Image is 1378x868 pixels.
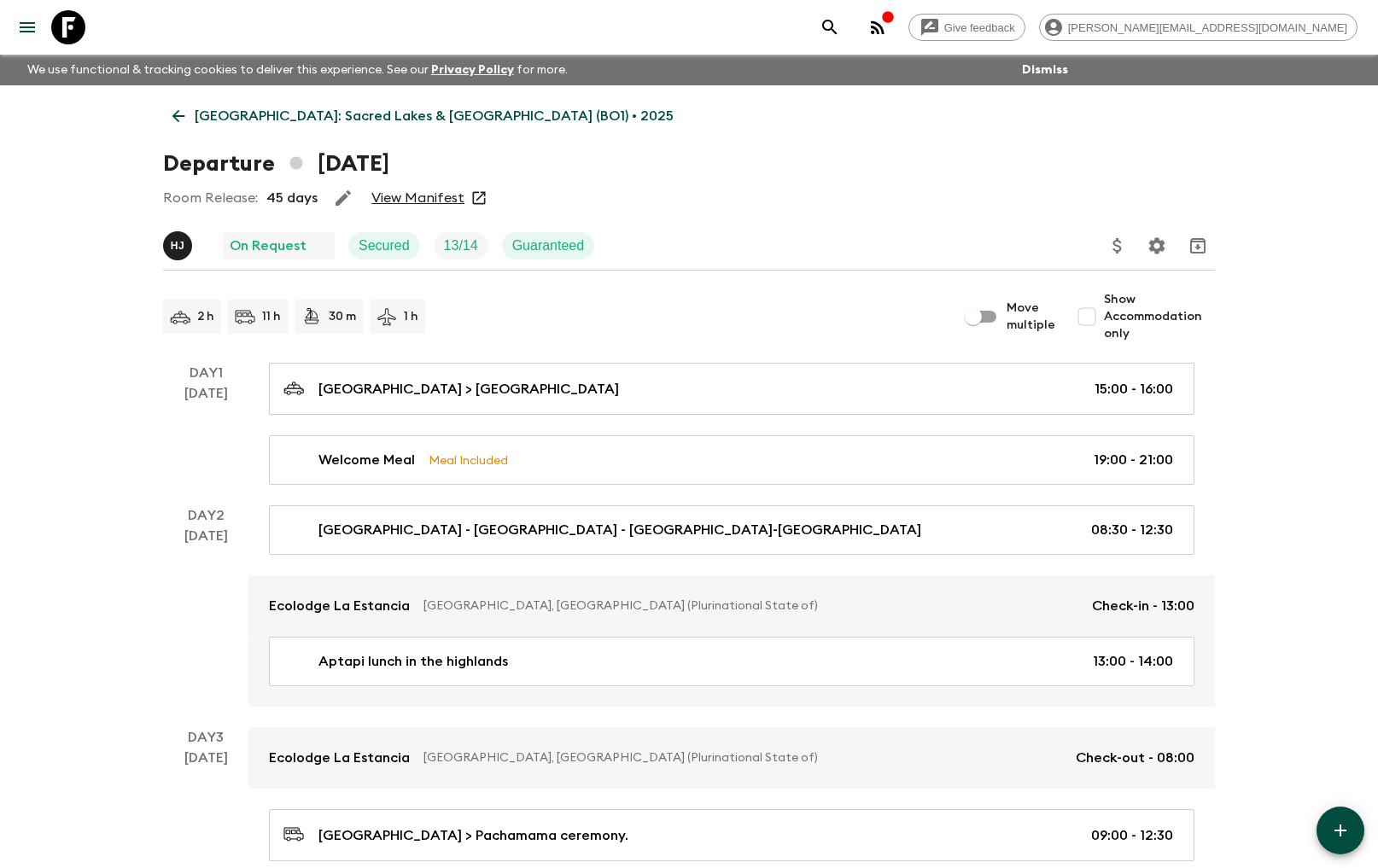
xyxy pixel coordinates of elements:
a: Privacy Policy [431,64,514,76]
a: Ecolodge La Estancia[GEOGRAPHIC_DATA], [GEOGRAPHIC_DATA] (Plurinational State of)Check-in - 13:00 [248,575,1215,637]
p: Welcome Meal [318,450,415,470]
p: Room Release: [163,188,258,208]
p: 19:00 - 21:00 [1094,450,1173,470]
p: [GEOGRAPHIC_DATA]: Sacred Lakes & [GEOGRAPHIC_DATA] (BO1) • 2025 [195,106,674,126]
p: We use functional & tracking cookies to deliver this experience. See our for more. [20,55,575,85]
p: 30 m [329,308,356,325]
a: [GEOGRAPHIC_DATA] - [GEOGRAPHIC_DATA] - [GEOGRAPHIC_DATA]-[GEOGRAPHIC_DATA]08:30 - 12:30 [269,505,1194,555]
p: Ecolodge La Estancia [269,596,410,616]
p: Check-out - 08:00 [1076,748,1194,768]
p: 13 / 14 [444,236,478,256]
p: Meal Included [429,451,508,469]
p: [GEOGRAPHIC_DATA] > Pachamama ceremony. [318,825,628,846]
p: Check-in - 13:00 [1092,596,1194,616]
span: Show Accommodation only [1104,291,1215,342]
a: [GEOGRAPHIC_DATA] > Pachamama ceremony.09:00 - 12:30 [269,809,1194,861]
div: Secured [348,232,420,259]
button: HJ [163,231,196,260]
button: Update Price, Early Bird Discount and Costs [1101,229,1135,263]
span: [PERSON_NAME][EMAIL_ADDRESS][DOMAIN_NAME] [1059,21,1357,34]
div: [DATE] [184,383,228,485]
p: 08:30 - 12:30 [1091,520,1173,540]
p: Secured [359,236,410,256]
p: [GEOGRAPHIC_DATA] - [GEOGRAPHIC_DATA] - [GEOGRAPHIC_DATA]-[GEOGRAPHIC_DATA] [318,520,921,540]
div: [PERSON_NAME][EMAIL_ADDRESS][DOMAIN_NAME] [1039,14,1358,41]
p: 11 h [262,308,281,325]
button: search adventures [813,10,847,44]
p: 13:00 - 14:00 [1093,651,1173,672]
p: 1 h [404,308,418,325]
p: 45 days [266,188,318,208]
button: menu [10,10,44,44]
p: [GEOGRAPHIC_DATA], [GEOGRAPHIC_DATA] (Plurinational State of) [423,597,1078,615]
button: Archive (Completed, Cancelled or Unsynced Departures only) [1181,229,1215,263]
p: Guaranteed [512,236,585,256]
button: Dismiss [1018,58,1072,82]
a: Welcome MealMeal Included19:00 - 21:00 [269,435,1194,485]
p: H J [171,239,185,253]
a: View Manifest [371,189,464,207]
span: Move multiple [1007,300,1056,334]
p: [GEOGRAPHIC_DATA] > [GEOGRAPHIC_DATA] [318,379,619,399]
button: Settings [1140,229,1174,263]
p: 09:00 - 12:30 [1091,825,1173,846]
a: Give feedback [908,14,1025,41]
div: Trip Fill [434,232,488,259]
p: 2 h [197,308,214,325]
a: [GEOGRAPHIC_DATA]: Sacred Lakes & [GEOGRAPHIC_DATA] (BO1) • 2025 [163,99,683,133]
p: On Request [230,236,307,256]
p: Day 1 [163,363,248,383]
p: 15:00 - 16:00 [1095,379,1173,399]
p: Ecolodge La Estancia [269,748,410,768]
p: Day 2 [163,505,248,526]
a: [GEOGRAPHIC_DATA] > [GEOGRAPHIC_DATA]15:00 - 16:00 [269,363,1194,415]
div: [DATE] [184,526,228,707]
h1: Departure [DATE] [163,147,389,181]
p: Aptapi lunch in the highlands [318,651,508,672]
p: Day 3 [163,727,248,748]
span: Give feedback [935,21,1025,34]
p: [GEOGRAPHIC_DATA], [GEOGRAPHIC_DATA] (Plurinational State of) [423,749,1062,766]
a: Ecolodge La Estancia[GEOGRAPHIC_DATA], [GEOGRAPHIC_DATA] (Plurinational State of)Check-out - 08:00 [248,727,1215,789]
span: Hector Juan Vargas Céspedes [163,236,196,250]
a: Aptapi lunch in the highlands13:00 - 14:00 [269,637,1194,686]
